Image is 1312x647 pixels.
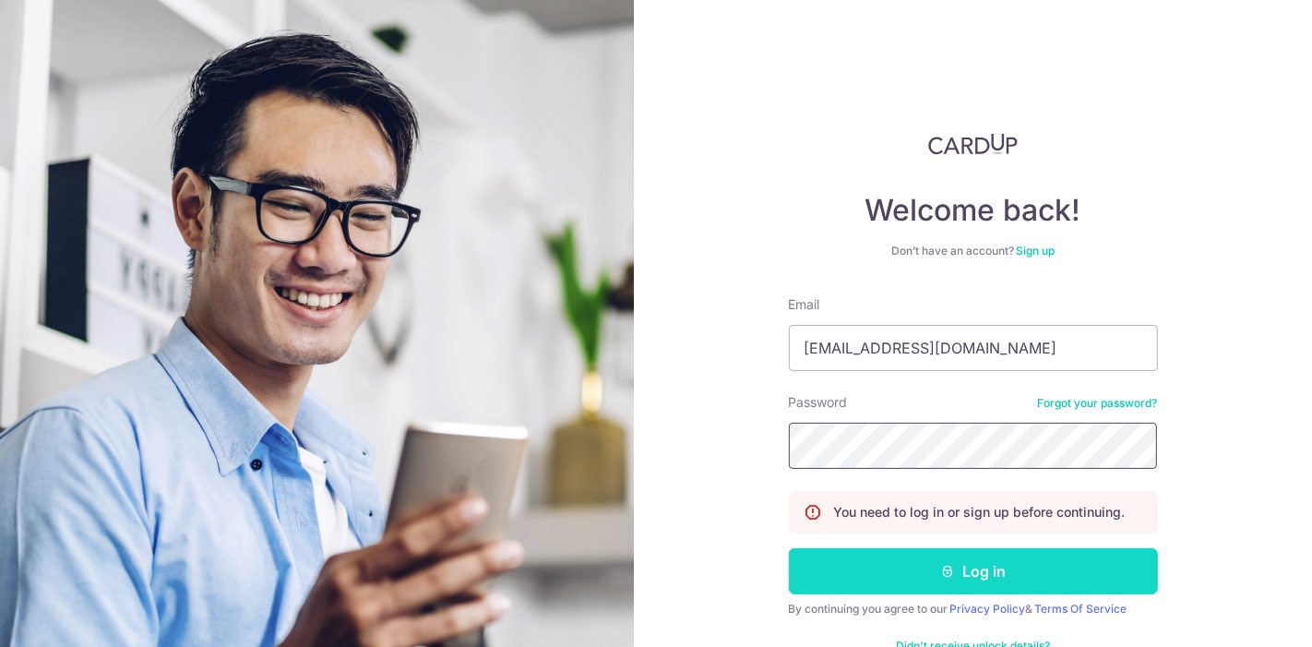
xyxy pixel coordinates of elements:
div: By continuing you agree to our & [789,602,1158,617]
label: Password [789,393,848,412]
img: CardUp Logo [928,133,1019,155]
a: Terms Of Service [1035,602,1127,616]
label: Email [789,295,820,314]
p: You need to log in or sign up before continuing. [834,503,1126,521]
a: Sign up [1016,244,1055,258]
a: Forgot your password? [1038,396,1158,411]
button: Log in [789,548,1158,594]
h4: Welcome back! [789,192,1158,229]
div: Don’t have an account? [789,244,1158,258]
input: Enter your Email [789,325,1158,371]
a: Privacy Policy [950,602,1026,616]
